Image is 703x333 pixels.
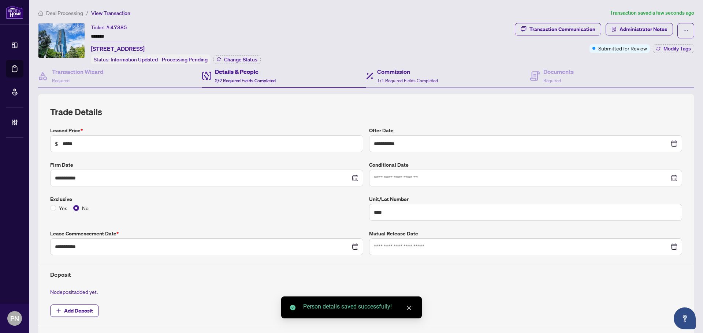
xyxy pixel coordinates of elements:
label: Mutual Release Date [369,230,682,238]
h4: Deposit [50,270,682,279]
button: Modify Tags [653,44,694,53]
article: Transaction saved a few seconds ago [610,9,694,17]
span: PN [10,313,19,323]
span: Information Updated - Processing Pending [111,56,208,63]
span: View Transaction [91,10,130,16]
span: Yes [56,204,70,212]
span: 47885 [111,24,127,31]
img: IMG-C12322049_1.jpg [38,23,85,58]
h4: Documents [543,67,574,76]
div: Ticket #: [91,23,127,31]
span: home [38,11,43,16]
h2: Trade Details [50,106,682,118]
span: 2/2 Required Fields Completed [215,78,276,83]
span: [STREET_ADDRESS] [91,44,145,53]
div: Person details saved successfully! [303,302,413,311]
h4: Commission [377,67,438,76]
label: Firm Date [50,161,363,169]
span: $ [55,140,58,148]
span: 1/1 Required Fields Completed [377,78,438,83]
button: Add Deposit [50,304,99,317]
span: Administrator Notes [620,23,667,35]
span: plus [56,308,61,313]
label: Offer Date [369,126,682,135]
div: Transaction Communication [529,23,595,35]
span: Required [52,78,70,83]
a: Close [405,304,413,312]
h4: Transaction Wizard [52,67,104,76]
h4: Details & People [215,67,276,76]
span: ellipsis [683,28,688,33]
label: Lease Commencement Date [50,230,363,238]
span: check-circle [290,305,295,310]
img: logo [6,5,23,19]
span: solution [611,27,617,32]
button: Open asap [674,307,696,329]
label: Leased Price [50,126,363,135]
span: Add Deposit [64,305,93,317]
label: Unit/Lot Number [369,195,682,203]
span: Modify Tags [663,46,691,51]
label: Conditional Date [369,161,682,169]
span: Deal Processing [46,10,83,16]
div: Status: [91,54,211,64]
span: Submitted for Review [598,44,647,52]
span: Change Status [224,57,257,62]
li: / [86,9,88,17]
span: Required [543,78,561,83]
span: No [79,204,92,212]
span: No deposit added yet. [50,288,98,295]
span: close [406,305,412,310]
label: Exclusive [50,195,363,203]
button: Transaction Communication [515,23,601,35]
button: Change Status [213,55,261,64]
button: Administrator Notes [606,23,673,35]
